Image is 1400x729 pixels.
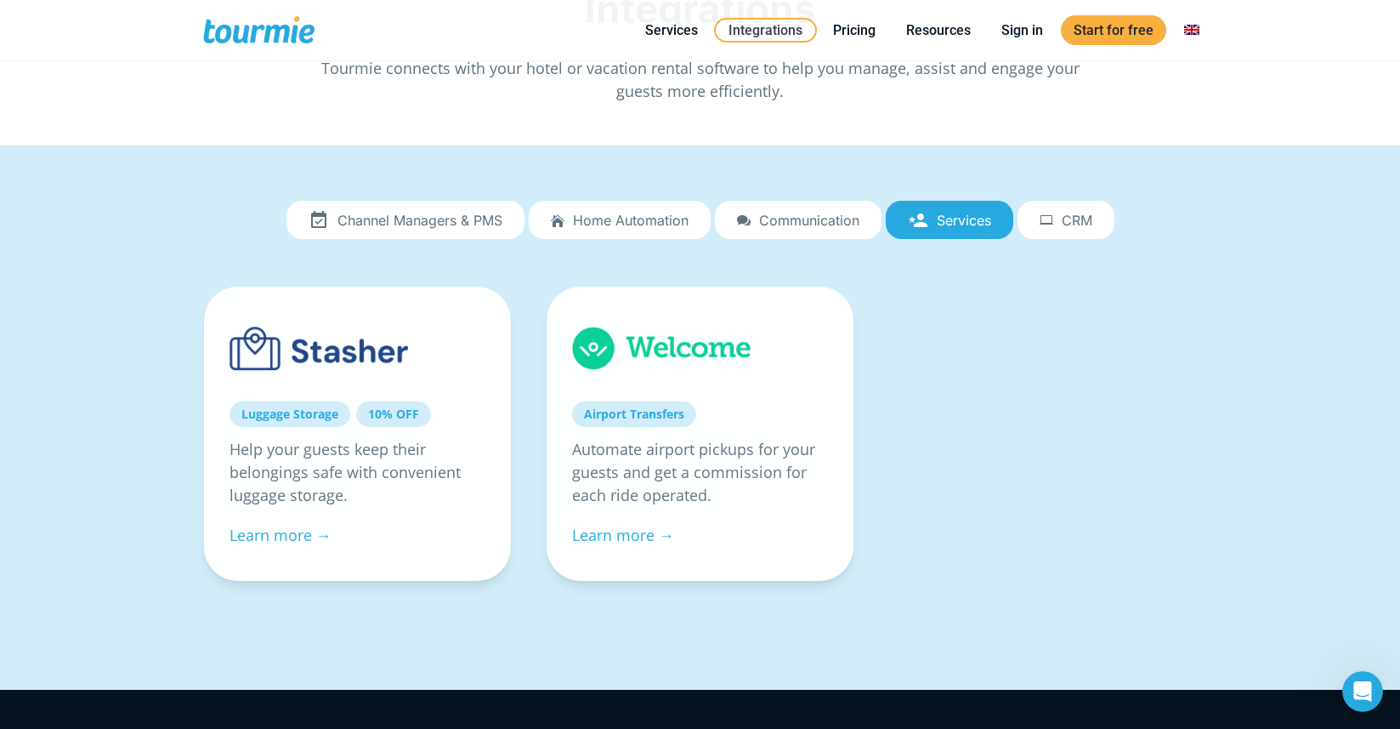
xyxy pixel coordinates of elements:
[321,58,1080,101] span: Tourmie connects with your hotel or vacation rental software to help you manage, assist and engag...
[989,20,1056,41] a: Sign in
[572,525,674,545] a: Learn more →
[632,20,711,41] a: Services
[337,213,502,228] span: Channel Managers & PMS
[572,402,696,427] a: Airport Transfers
[1062,213,1092,228] span: CRM
[1342,671,1383,712] iframe: Intercom live chat
[1171,20,1212,41] a: Switch to
[230,525,332,545] a: Learn more →
[1061,15,1166,45] a: Start for free
[893,20,983,41] a: Resources
[714,18,817,43] a: Integrations
[937,213,991,228] span: Services
[759,213,859,228] span: Communication
[230,402,350,427] a: Luggage Storage
[572,438,828,507] p: Automate airport pickups for your guests and get a commission for each ride operated.
[356,402,431,427] a: 10% OFF
[230,438,485,507] p: Help your guests keep their belongings safe with convenient luggage storage.
[573,213,689,228] span: Home automation
[820,20,888,41] a: Pricing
